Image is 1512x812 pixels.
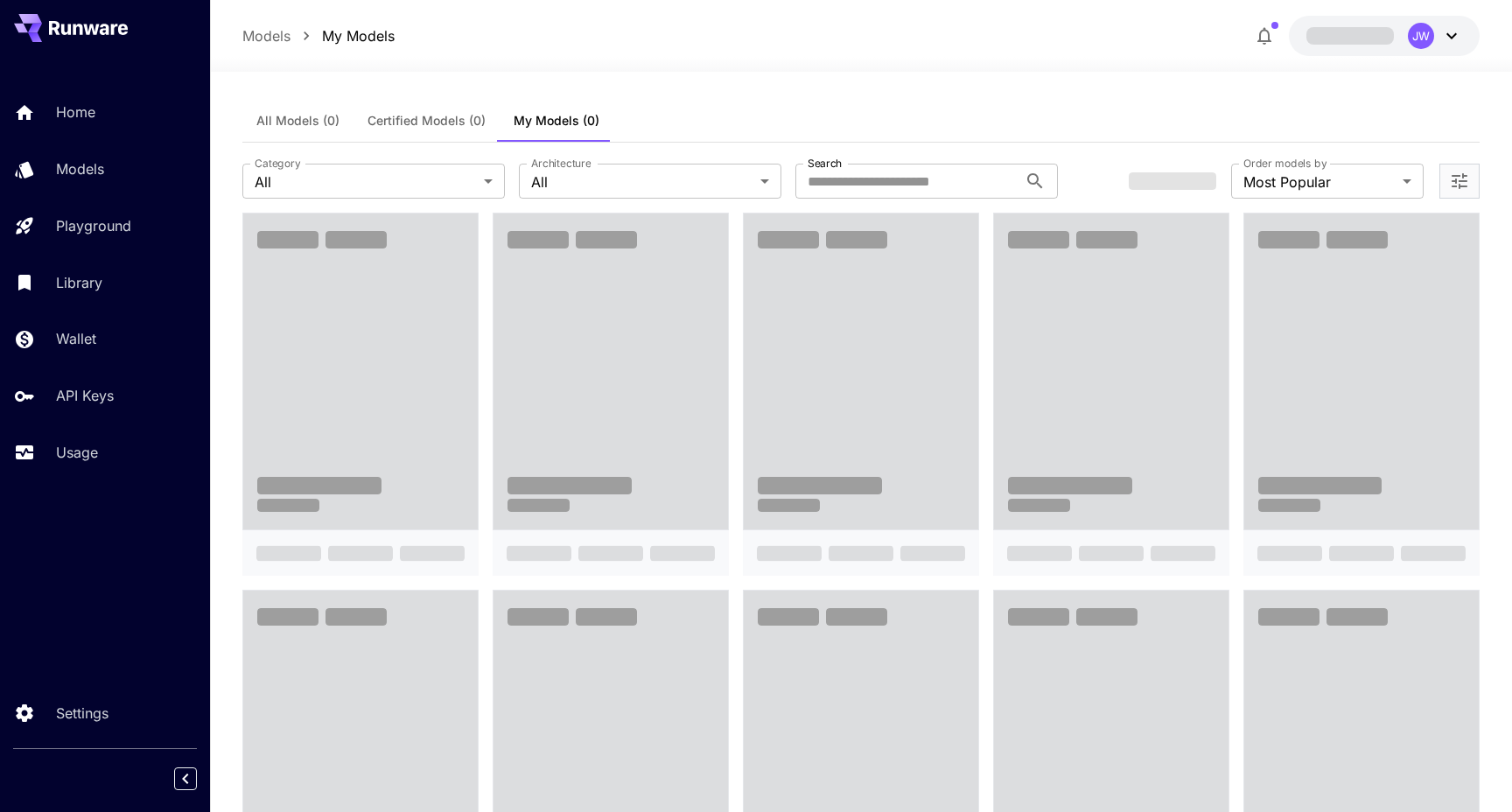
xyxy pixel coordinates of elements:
[322,25,395,46] a: My Models
[242,25,395,46] nav: breadcrumb
[255,171,477,192] span: All
[1408,23,1434,49] div: JW
[255,156,301,171] label: Category
[514,113,599,129] span: My Models (0)
[56,272,102,293] p: Library
[56,215,131,236] p: Playground
[242,25,290,46] a: Models
[56,328,96,349] p: Wallet
[531,171,753,192] span: All
[56,158,104,179] p: Models
[56,101,95,122] p: Home
[174,767,197,790] button: Collapse sidebar
[367,113,486,129] span: Certified Models (0)
[1243,171,1396,192] span: Most Popular
[1289,16,1480,56] button: JW
[56,703,108,724] p: Settings
[808,156,842,171] label: Search
[1243,156,1326,171] label: Order models by
[256,113,339,129] span: All Models (0)
[187,763,210,794] div: Collapse sidebar
[1449,171,1470,192] button: Open more filters
[56,385,114,406] p: API Keys
[56,442,98,463] p: Usage
[531,156,591,171] label: Architecture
